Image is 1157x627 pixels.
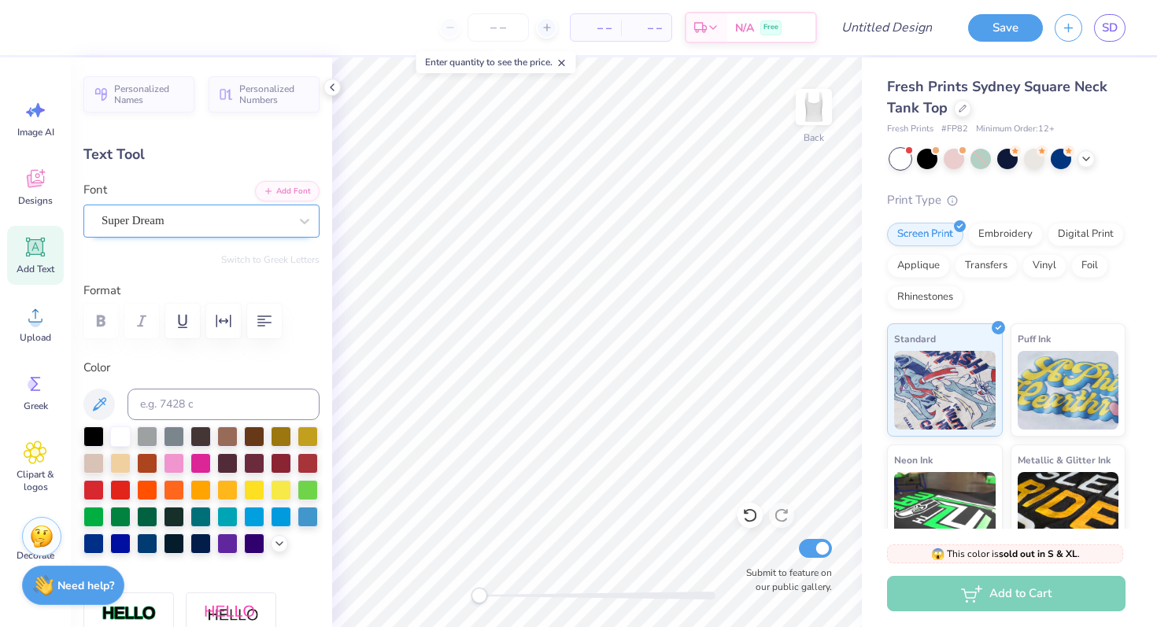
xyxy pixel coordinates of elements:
span: Greek [24,400,48,412]
span: Standard [894,330,936,347]
button: Personalized Numbers [209,76,320,112]
span: N/A [735,20,754,36]
span: Designs [18,194,53,207]
input: Untitled Design [829,12,944,43]
span: Personalized Names [114,83,185,105]
span: – – [580,20,612,36]
div: Transfers [955,254,1018,278]
img: Stroke [102,605,157,623]
button: Add Font [255,181,320,201]
div: Text Tool [83,144,320,165]
img: Back [798,91,830,123]
img: Shadow [204,604,259,624]
div: Rhinestones [887,286,963,309]
span: Puff Ink [1018,330,1051,347]
img: Neon Ink [894,472,996,551]
img: Puff Ink [1018,351,1119,430]
strong: Need help? [57,578,114,593]
span: Free [763,22,778,33]
div: Screen Print [887,223,963,246]
span: Clipart & logos [9,468,61,493]
div: Applique [887,254,950,278]
img: Standard [894,351,996,430]
div: Foil [1071,254,1108,278]
button: Save [968,14,1043,42]
img: Metallic & Glitter Ink [1018,472,1119,551]
label: Color [83,359,320,377]
span: # FP82 [941,123,968,136]
input: e.g. 7428 c [128,389,320,420]
span: Fresh Prints Sydney Square Neck Tank Top [887,77,1107,117]
div: Back [804,131,824,145]
label: Submit to feature on our public gallery. [737,566,832,594]
span: Image AI [17,126,54,138]
span: Fresh Prints [887,123,933,136]
span: SD [1102,19,1118,37]
div: Enter quantity to see the price. [416,51,576,73]
span: Decorate [17,549,54,562]
div: Vinyl [1022,254,1066,278]
div: Embroidery [968,223,1043,246]
span: Metallic & Glitter Ink [1018,452,1111,468]
span: 😱 [931,547,944,562]
span: Minimum Order: 12 + [976,123,1055,136]
span: Upload [20,331,51,344]
button: Switch to Greek Letters [221,253,320,266]
div: Accessibility label [471,588,487,603]
strong: sold out in S & XL [999,548,1078,560]
label: Format [83,282,320,300]
span: Add Text [17,263,54,275]
a: SD [1094,14,1126,42]
label: Font [83,181,107,199]
div: Print Type [887,191,1126,209]
span: This color is . [931,547,1080,561]
input: – – [468,13,529,42]
span: Personalized Numbers [239,83,310,105]
div: Digital Print [1048,223,1124,246]
button: Personalized Names [83,76,194,112]
span: – – [630,20,662,36]
span: Neon Ink [894,452,933,468]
